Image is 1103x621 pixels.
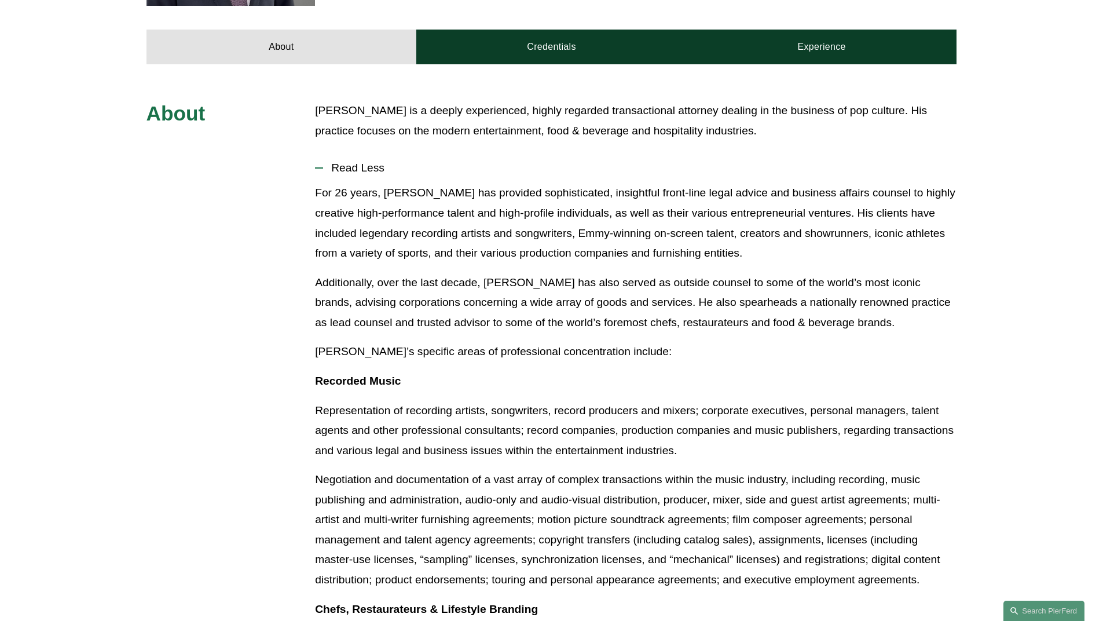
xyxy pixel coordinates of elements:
[1003,601,1084,621] a: Search this site
[315,470,957,590] p: Negotiation and documentation of a vast array of complex transactions within the music industry, ...
[416,30,687,64] a: Credentials
[315,375,401,387] strong: Recorded Music
[315,603,538,615] strong: Chefs, Restaurateurs & Lifestyle Branding
[315,273,957,333] p: Additionally, over the last decade, [PERSON_NAME] has also served as outside counsel to some of t...
[315,342,957,362] p: [PERSON_NAME]’s specific areas of professional concentration include:
[146,102,206,125] span: About
[315,153,957,183] button: Read Less
[315,401,957,461] p: Representation of recording artists, songwriters, record producers and mixers; corporate executiv...
[323,162,957,174] span: Read Less
[146,30,417,64] a: About
[687,30,957,64] a: Experience
[315,101,957,141] p: [PERSON_NAME] is a deeply experienced, highly regarded transactional attorney dealing in the busi...
[315,183,957,263] p: For 26 years, [PERSON_NAME] has provided sophisticated, insightful front-line legal advice and bu...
